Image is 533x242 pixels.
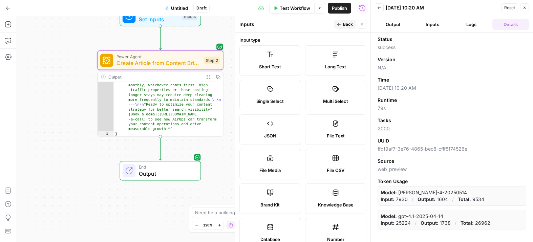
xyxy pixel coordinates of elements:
button: Logs [453,19,490,30]
span: Status [378,36,392,43]
span: File Media [259,167,281,174]
span: Multi Select [323,98,348,105]
p: 26962 [461,220,490,226]
button: Publish [328,3,351,14]
button: Details [492,19,529,30]
p: 7930 [381,196,408,203]
span: Long Text [325,63,346,70]
span: Token Usage [378,178,526,185]
span: Brand Kit [260,201,280,208]
button: Reset [501,3,518,12]
p: 1738 [421,220,451,226]
strong: Output: [418,196,435,202]
g: Edge from step_2 to end [159,137,162,160]
span: File Text [327,132,345,139]
strong: Model: [381,213,397,219]
span: Power Agent [116,53,201,60]
span: Back [343,21,353,27]
strong: Output: [421,220,439,226]
g: Edge from start to step_2 [159,26,162,50]
span: Runtime [378,97,397,104]
p: / [452,196,454,203]
span: Reset [504,5,515,11]
p: / [412,196,413,203]
span: 79s [378,105,526,112]
span: Knowledge Base [318,201,354,208]
span: web_preview [378,166,526,173]
span: ffdf9af7-3e76-4865-bec8-cfff5174526e [378,146,526,152]
p: 1604 [418,196,448,203]
button: Test Workflow [269,3,314,14]
p: 9534 [458,196,484,203]
span: [DATE] 10:20 AM [378,85,526,91]
span: File CSV [327,167,344,174]
label: Input type [239,37,366,43]
div: EndOutput [98,161,223,181]
button: Inputs [414,19,451,30]
strong: Total: [458,196,471,202]
div: Set InputsInputs [98,7,223,26]
span: success [378,44,526,51]
div: Output [108,74,201,80]
strong: Total: [461,220,474,226]
div: Step 2 [204,57,220,64]
span: Test Workflow [280,5,310,12]
span: JSON [264,132,276,139]
span: End [139,164,194,170]
span: Untitled [171,5,188,12]
span: N/A [378,64,526,71]
a: 2000 [378,126,390,131]
button: Untitled [161,3,192,14]
strong: Model: [381,190,397,195]
div: Inputs [182,13,197,20]
span: Set Inputs [139,15,179,23]
button: Output [375,19,411,30]
p: / [415,220,417,226]
span: Source [378,158,394,164]
div: Power AgentCreate Article from Content Brief - ForkStep 2Output monthly, whichever comes first. H... [98,50,223,136]
span: Single Select [256,98,284,105]
span: Version [378,56,396,63]
span: 120% [203,222,213,228]
span: UUID [378,137,389,144]
strong: Input: [381,220,395,226]
div: Inputs [239,21,332,28]
p: claude-sonnet-4-20250514 [381,189,467,196]
span: Create Article from Content Brief - Fork [116,59,201,67]
p: / [455,220,456,226]
span: Short Text [259,63,281,70]
div: 3 [98,131,114,136]
span: Draft [196,5,207,11]
button: Back [334,20,356,29]
span: Output [139,170,194,178]
span: Tasks [378,117,391,124]
strong: Input: [381,196,395,202]
span: Time [378,76,389,83]
span: Publish [332,5,347,12]
p: 25224 [381,220,411,226]
p: gpt-4.1-2025-04-14 [381,213,443,220]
